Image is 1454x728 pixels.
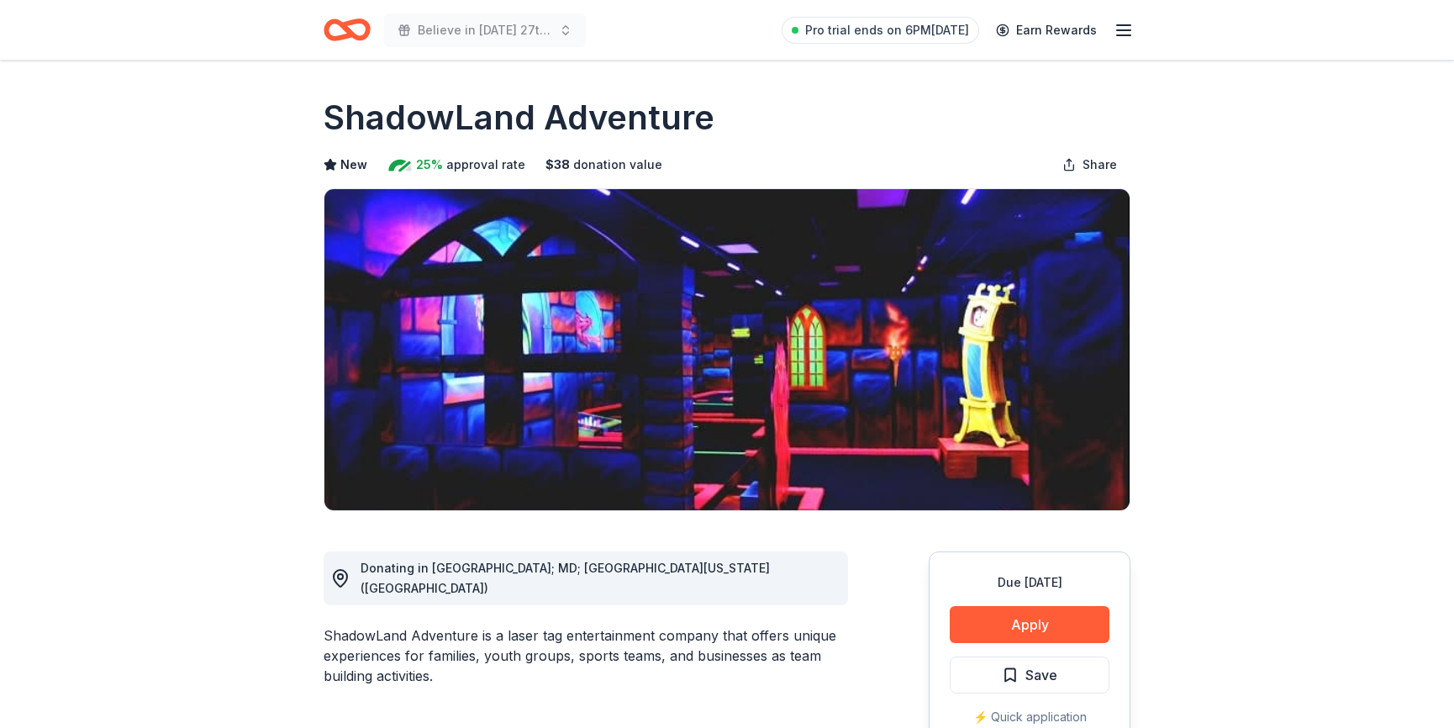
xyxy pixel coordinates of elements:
span: Believe in [DATE] 27th Annual Charity Golf Outing [418,20,552,40]
div: ShadowLand Adventure is a laser tag entertainment company that offers unique experiences for fami... [324,625,848,686]
span: 25% [416,155,443,175]
span: $ 38 [545,155,570,175]
h1: ShadowLand Adventure [324,94,714,141]
span: Pro trial ends on 6PM[DATE] [805,20,969,40]
img: Image for ShadowLand Adventure [324,189,1130,510]
a: Pro trial ends on 6PM[DATE] [782,17,979,44]
a: Earn Rewards [986,15,1107,45]
span: approval rate [446,155,525,175]
span: donation value [573,155,662,175]
span: New [340,155,367,175]
button: Share [1049,148,1130,182]
button: Save [950,657,1109,694]
button: Apply [950,606,1109,643]
span: Save [1025,664,1057,686]
span: Share [1083,155,1117,175]
button: Believe in [DATE] 27th Annual Charity Golf Outing [384,13,586,47]
span: Donating in [GEOGRAPHIC_DATA]; MD; [GEOGRAPHIC_DATA][US_STATE] ([GEOGRAPHIC_DATA]) [361,561,770,595]
div: ⚡️ Quick application [950,707,1109,727]
a: Home [324,10,371,50]
div: Due [DATE] [950,572,1109,593]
